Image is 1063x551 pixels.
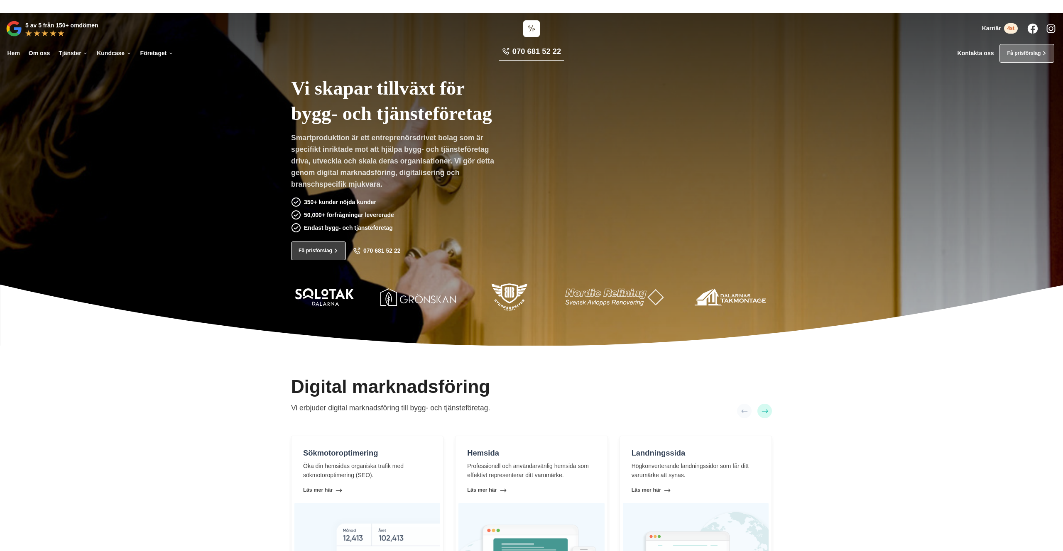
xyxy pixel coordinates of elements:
[3,3,1060,10] p: Vi vann Årets Unga Företagare i Dalarna 2024 –
[6,44,21,63] a: Hem
[353,247,401,255] a: 070 681 52 22
[632,448,760,461] h4: Landningssida
[291,402,490,414] p: Vi erbjuder digital marknadsföring till bygg- och tjänsteföretag.
[303,461,431,480] p: Öka din hemsidas organiska trafik med sökmotoroptimering (SEO).
[467,487,497,494] span: Läs mer här
[363,247,401,254] span: 070 681 52 22
[632,487,661,494] span: Läs mer här
[304,223,393,232] p: Endast bygg- och tjänsteföretag
[467,461,595,480] p: Professionell och användarvänlig hemsida som effektivt representerar ditt varumärke.
[291,132,500,193] p: Smartproduktion är ett entreprenörsdrivet bolag som är specifikt inriktade mot att hjälpa bygg- o...
[467,448,595,461] h4: Hemsida
[27,44,51,63] a: Om oss
[958,50,994,57] a: Kontakta oss
[304,210,394,219] p: 50,000+ förfrågningar levererade
[25,21,98,30] p: 5 av 5 från 150+ omdömen
[303,487,333,494] span: Läs mer här
[556,3,624,9] a: Läs pressmeddelandet här!
[139,44,175,63] a: Företaget
[303,448,431,461] h4: Sökmotoroptimering
[499,46,564,61] a: 070 681 52 22
[1007,49,1041,57] span: Få prisförslag
[999,44,1054,63] a: Få prisförslag
[291,375,490,402] h2: Digital marknadsföring
[291,67,564,132] h1: Vi skapar tillväxt för bygg- och tjänsteföretag
[304,197,376,207] p: 350+ kunder nöjda kunder
[512,46,561,57] span: 070 681 52 22
[1004,23,1018,34] span: 4st
[96,44,133,63] a: Kundcase
[299,247,332,255] span: Få prisförslag
[57,44,90,63] a: Tjänster
[982,23,1018,34] a: Karriär 4st
[982,25,1001,32] span: Karriär
[291,241,346,260] a: Få prisförslag
[632,461,760,480] p: Högkonverterande landningssidor som får ditt varumärke att synas.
